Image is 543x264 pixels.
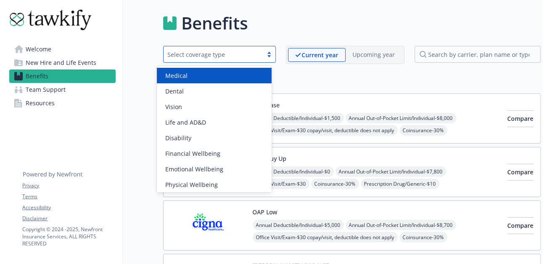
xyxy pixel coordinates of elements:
span: Coinsurance - 30% [400,125,448,136]
span: Annual Deductible/Individual - $1,500 [253,113,344,123]
div: Select coverage type [168,50,259,59]
span: Prescription Drug/Generic - $10 [361,179,440,189]
span: Compare [508,221,534,229]
span: Resources [26,96,55,110]
span: Office Visit/Exam - $30 copay/visit, deductible does not apply [253,232,398,243]
span: Medical [165,71,188,80]
span: Annual Out-of-Pocket Limit/Individual - $8,700 [346,220,456,230]
span: Upcoming year [346,48,403,62]
button: Compare [508,110,534,127]
span: Office Visit/Exam - $30 [253,179,310,189]
span: Annual Deductible/Individual - $5,000 [253,220,344,230]
span: New Hire and Life Events [26,56,97,69]
input: search by carrier, plan name or type [415,46,541,63]
a: Benefits [9,69,116,83]
span: Annual Deductible/Individual - $0 [253,166,334,177]
span: Coinsurance - 30% [311,179,359,189]
p: Current year [302,51,339,59]
span: Physical Wellbeing [165,180,218,189]
span: Emotional Wellbeing [165,165,223,173]
span: Annual Out-of-Pocket Limit/Individual - $7,800 [336,166,446,177]
span: Compare [508,115,534,123]
a: Terms [23,193,115,200]
a: Welcome [9,43,116,56]
span: Dental [165,87,184,96]
a: Team Support [9,83,116,96]
span: Disability [165,133,191,142]
a: Accessibility [23,204,115,211]
a: Resources [9,96,116,110]
button: Compare [508,164,534,181]
button: OAP Low [253,208,278,216]
span: Compare [508,168,534,176]
span: Annual Out-of-Pocket Limit/Individual - $8,000 [346,113,456,123]
a: Disclaimer [23,215,115,222]
a: New Hire and Life Events [9,56,116,69]
span: Team Support [26,83,66,96]
h2: Medical [163,74,541,87]
img: CIGNA carrier logo [170,208,246,243]
span: Life and AD&D [165,118,206,127]
span: Vision [165,102,182,111]
span: Welcome [26,43,52,56]
p: Upcoming year [353,50,395,59]
p: Copyright © 2024 - 2025 , Newfront Insurance Services, ALL RIGHTS RESERVED [23,226,115,247]
button: Compare [508,217,534,234]
span: Office Visit/Exam - $30 copay/visit, deductible does not apply [253,125,398,136]
span: Coinsurance - 30% [400,232,448,243]
span: Benefits [26,69,49,83]
a: Privacy [23,182,115,189]
h1: Benefits [182,11,248,36]
span: Financial Wellbeing [165,149,220,158]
